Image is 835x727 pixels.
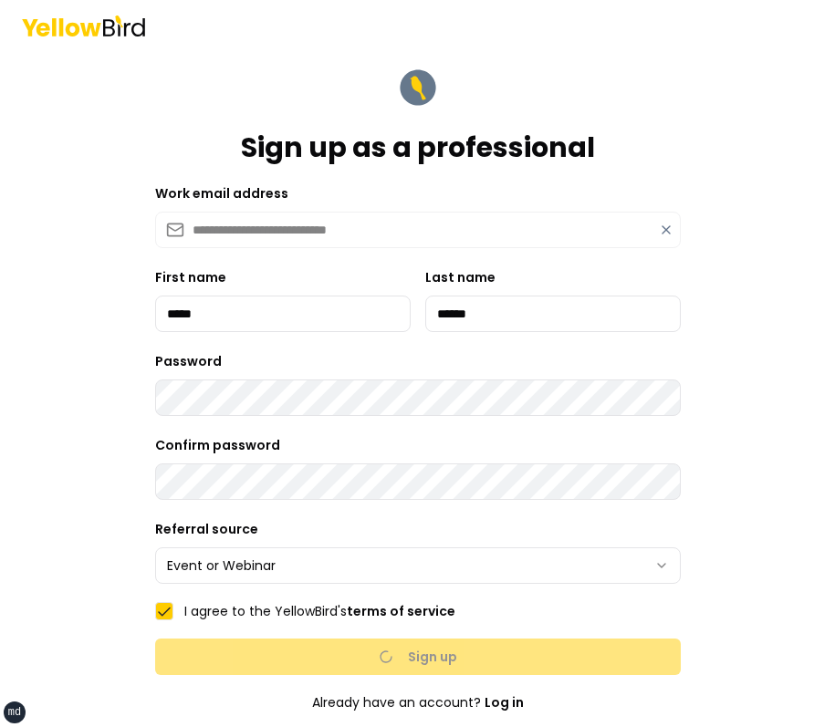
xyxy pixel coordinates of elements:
label: Work email address [155,184,288,203]
label: Confirm password [155,436,280,454]
label: I agree to the YellowBird's [184,605,455,618]
h1: Sign up as a professional [241,131,595,164]
label: Password [155,352,222,370]
label: First name [155,268,226,286]
label: Referral source [155,520,258,538]
div: md [8,705,21,720]
label: Last name [425,268,496,286]
a: Log in [485,693,524,711]
p: Already have an account? [155,693,681,711]
a: terms of service [347,602,455,620]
